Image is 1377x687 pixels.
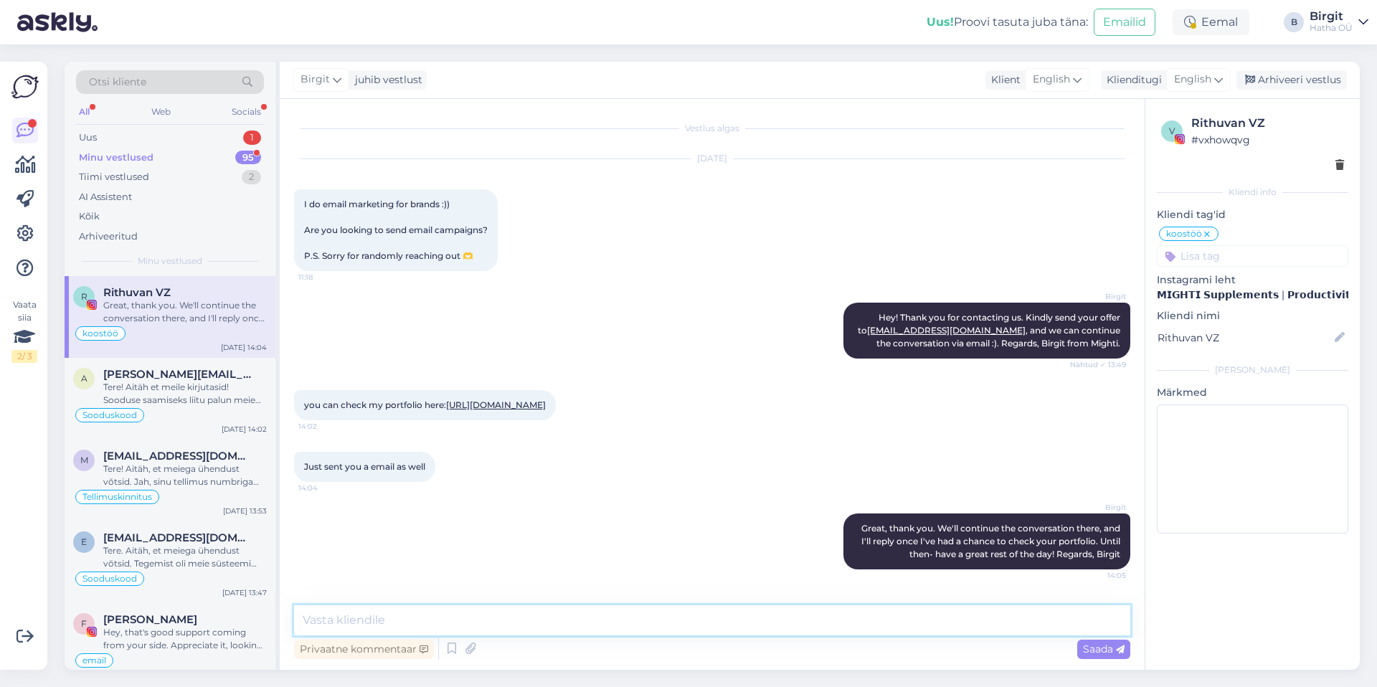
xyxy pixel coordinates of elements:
span: English [1174,72,1211,87]
div: [DATE] [294,152,1130,165]
span: koostöö [1166,229,1202,238]
span: 11:18 [298,272,352,283]
a: [URL][DOMAIN_NAME] [446,399,546,410]
p: 𝗠𝗜𝗚𝗛𝗧𝗜 𝗦𝘂𝗽𝗽𝗹𝗲𝗺𝗲𝗻𝘁𝘀 | 𝗣𝗿𝗼𝗱𝘂𝗰𝘁𝗶𝘃𝗶𝘁𝘆, 𝗪𝗲𝗹𝗹𝗻𝗲𝘀𝘀 & 𝗥𝗲𝘀𝗶𝗹𝗶𝗲𝗻𝗰𝗲 [1157,288,1348,303]
span: 14:05 [1072,570,1126,581]
span: I do email marketing for brands :)) Are you looking to send email campaigns? P.S. Sorry for rando... [304,199,488,261]
div: Hey, that's good support coming from your side. Appreciate it, looking forward to the english one... [103,626,267,652]
div: 2 / 3 [11,350,37,363]
input: Lisa nimi [1158,330,1332,346]
p: Kliendi tag'id [1157,207,1348,222]
div: Arhiveeri vestlus [1236,70,1347,90]
div: Klienditugi [1101,72,1162,87]
span: 14:04 [298,483,352,493]
div: # vxhowqvg [1191,132,1344,148]
div: AI Assistent [79,190,132,204]
div: Eemal [1173,9,1249,35]
a: [EMAIL_ADDRESS][DOMAIN_NAME] [867,325,1026,336]
span: Otsi kliente [89,75,146,90]
p: Instagrami leht [1157,273,1348,288]
span: margitmik@gmail.com [103,450,252,463]
span: Tellimuskinnitus [82,493,152,501]
span: a [81,373,87,384]
div: 2 [242,170,261,184]
div: Great, thank you. We'll continue the conversation there, and I'll reply once I've had a chance to... [103,299,267,325]
div: Minu vestlused [79,151,153,165]
span: R [81,291,87,302]
div: Tere. Aitäh, et meiega ühendust võtsid. Tegemist oli meie süsteemi veaga, mis nüüdseks on paranda... [103,544,267,570]
span: v [1169,125,1175,136]
div: Kliendi info [1157,186,1348,199]
div: Tere! Aitäh, et meiega ühendust võtsid. Jah, sinu tellimus numbriga #11019 on kenasti läbi tulnud... [103,463,267,488]
span: elemerike@gmail.com [103,531,252,544]
div: Hatha OÜ [1310,22,1353,34]
p: Kliendi nimi [1157,308,1348,323]
div: Klient [985,72,1021,87]
b: Uus! [927,15,954,29]
div: Vaata siia [11,298,37,363]
span: 14:02 [298,421,352,432]
p: Märkmed [1157,385,1348,400]
div: [DATE] 14:02 [222,424,267,435]
span: Minu vestlused [138,255,202,267]
span: Hey! Thank you for contacting us. Kindly send your offer to , and we can continue the conversatio... [858,312,1122,349]
span: Great, thank you. We'll continue the conversation there, and I'll reply once I've had a chance to... [861,523,1122,559]
span: Rithuvan VZ [103,286,171,299]
div: Vestlus algas [294,122,1130,135]
div: [DATE] 13:43 [222,669,267,680]
span: Saada [1083,643,1125,655]
span: Sooduskood [82,574,137,583]
div: Privaatne kommentaar [294,640,434,659]
div: [DATE] 13:53 [223,506,267,516]
span: koostöö [82,329,118,338]
div: Socials [229,103,264,121]
input: Lisa tag [1157,245,1348,267]
div: juhib vestlust [349,72,422,87]
div: Birgit [1310,11,1353,22]
div: Proovi tasuta juba täna: [927,14,1088,31]
div: Rithuvan VZ [1191,115,1344,132]
span: F [81,618,87,629]
span: anita.kaerma@gmail.com [103,368,252,381]
span: email [82,656,106,665]
div: Uus [79,131,97,145]
div: B [1284,12,1304,32]
div: Kõik [79,209,100,224]
span: Birgit [1072,502,1126,513]
span: m [80,455,88,465]
span: you can check my portfolio here: [304,399,546,410]
div: Tiimi vestlused [79,170,149,184]
div: Arhiveeritud [79,229,138,244]
span: Sooduskood [82,411,137,420]
div: 95 [235,151,261,165]
div: [DATE] 13:47 [222,587,267,598]
div: [DATE] 14:04 [221,342,267,353]
span: Faiz Shaikh [103,613,197,626]
a: BirgitHatha OÜ [1310,11,1368,34]
div: [PERSON_NAME] [1157,364,1348,376]
div: Web [148,103,174,121]
span: Just sent you a email as well [304,461,425,472]
img: Askly Logo [11,73,39,100]
div: All [76,103,93,121]
span: Birgit [1072,291,1126,302]
button: Emailid [1094,9,1155,36]
span: e [81,536,87,547]
div: 1 [243,131,261,145]
span: Birgit [301,72,330,87]
div: Tere! Aitäh et meile kirjutasid! Sooduse saamiseks liitu palun meie Mighti uudiskirjade kogukonna... [103,381,267,407]
span: Nähtud ✓ 13:49 [1070,359,1126,370]
span: English [1033,72,1070,87]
